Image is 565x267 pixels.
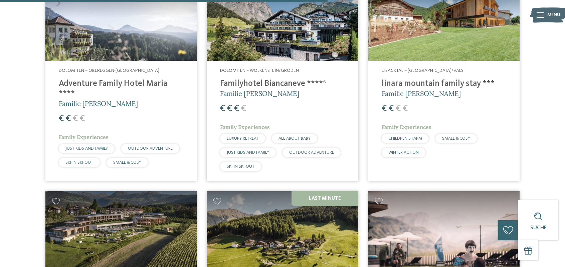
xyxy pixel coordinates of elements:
[382,124,431,130] span: Family Experiences
[220,79,345,89] h4: Familyhotel Biancaneve ****ˢ
[113,160,141,165] span: SMALL & COSY
[128,146,173,151] span: OUTDOOR ADVENTURE
[530,225,547,231] span: Suche
[220,68,299,73] span: Dolomiten – Wolkenstein/Gröden
[227,136,258,141] span: LUXURY RETREAT
[59,79,183,99] h4: Adventure Family Hotel Maria ****
[388,150,419,155] span: WINTER ACTION
[65,160,93,165] span: SKI-IN SKI-OUT
[241,104,246,113] span: €
[389,104,394,113] span: €
[59,134,109,140] span: Family Experiences
[65,146,108,151] span: JUST KIDS AND FAMILY
[442,136,470,141] span: SMALL & COSY
[59,68,159,73] span: Dolomiten – Obereggen-[GEOGRAPHIC_DATA]
[289,150,334,155] span: OUTDOOR ADVENTURE
[403,104,408,113] span: €
[278,136,311,141] span: ALL ABOUT BABY
[382,79,506,89] h4: linara mountain family stay ***
[234,104,239,113] span: €
[382,68,463,73] span: Eisacktal – [GEOGRAPHIC_DATA]/Vals
[220,124,270,130] span: Family Experiences
[388,136,422,141] span: CHILDREN’S FARM
[220,104,225,113] span: €
[382,104,387,113] span: €
[59,99,138,108] span: Familie [PERSON_NAME]
[66,114,71,123] span: €
[73,114,78,123] span: €
[227,150,269,155] span: JUST KIDS AND FAMILY
[227,164,254,169] span: SKI-IN SKI-OUT
[59,114,64,123] span: €
[227,104,232,113] span: €
[220,89,299,98] span: Familie [PERSON_NAME]
[382,89,461,98] span: Familie [PERSON_NAME]
[396,104,401,113] span: €
[80,114,85,123] span: €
